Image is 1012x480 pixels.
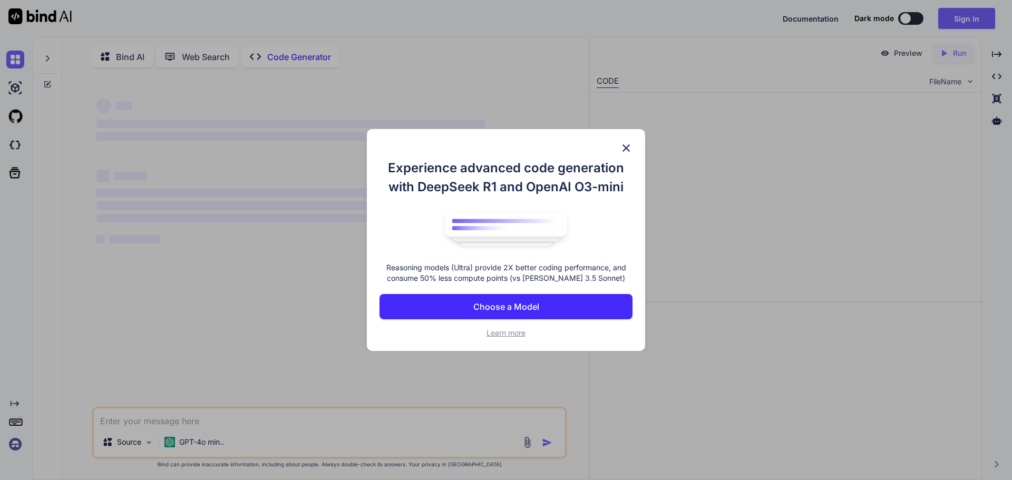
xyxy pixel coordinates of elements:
span: Learn more [486,328,526,337]
p: Reasoning models (Ultra) provide 2X better coding performance, and consume 50% less compute point... [379,262,632,283]
img: bind logo [437,207,575,252]
button: Choose a Model [379,294,632,319]
p: Choose a Model [473,300,539,313]
h1: Experience advanced code generation with DeepSeek R1 and OpenAI O3-mini [379,159,632,197]
img: close [620,142,632,154]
